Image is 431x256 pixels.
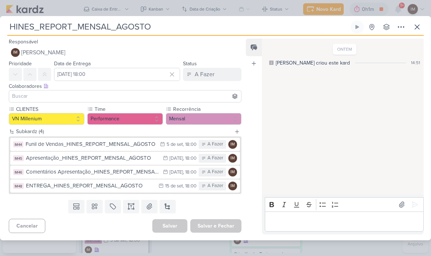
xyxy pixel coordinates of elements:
button: IM44 Funil de Vendas_HINES_REPORT_MENSAL_AGOSTO 5 de set , 18:00 A Fazer IM [10,138,240,151]
div: Isabella Machado Guimarães [11,48,20,57]
div: IM44 [13,141,23,147]
div: IM48 [13,183,24,189]
div: A Fazer [207,155,223,162]
div: A Fazer [207,141,223,148]
div: Apresentação_HINES_REPORT_MENSAL_AGOSTO [26,154,159,162]
div: Funil de Vendas_HINES_REPORT_MENSAL_AGOSTO [26,140,156,148]
div: ENTREGA_HINES_REPORT_MENSAL_AGOSTO [26,182,155,190]
div: 14:51 [411,59,420,66]
div: Ligar relógio [354,24,360,30]
p: IM [230,156,235,160]
div: Isabella Machado Guimarães [228,182,237,190]
div: Isabella Machado Guimarães [228,140,237,149]
button: Mensal [166,113,241,125]
div: Comentários Apresentação_HINES_REPORT_MENSAL_AGOSTO [26,168,159,176]
label: Status [183,61,197,67]
label: Time [94,105,163,113]
button: Performance [87,113,163,125]
button: IM46 Comentários Apresentação_HINES_REPORT_MENSAL_AGOSTO [DATE] , 18:00 A Fazer IM [10,166,240,179]
p: IM [230,143,235,147]
button: IM45 Apresentação_HINES_REPORT_MENSAL_AGOSTO [DATE] , 18:00 A Fazer IM [10,152,240,165]
div: Isabella Machado Guimarães [228,154,237,163]
button: Cancelar [9,219,45,233]
button: IM [PERSON_NAME] [9,46,241,59]
div: [DATE] [169,170,183,175]
button: A Fazer [183,68,241,81]
div: [DATE] [169,156,183,161]
div: A Fazer [207,182,223,190]
label: Responsável [9,39,38,45]
div: Editor editing area: main [265,212,424,232]
label: CLIENTES [15,105,84,113]
div: Subkardz (4) [16,128,231,135]
input: Buscar [11,92,240,101]
div: , 18:00 [183,142,197,147]
div: A Fazer [195,70,214,79]
div: 5 de set [167,142,183,147]
div: A Fazer [207,168,223,176]
div: IM46 [13,169,24,175]
div: , 18:00 [183,170,197,175]
p: IM [230,170,235,174]
div: Isabella Machado Guimarães [228,168,237,177]
p: IM [13,51,18,55]
input: Select a date [54,68,180,81]
div: , 18:00 [183,156,197,161]
input: Kard Sem Título [7,20,349,34]
span: [PERSON_NAME] [21,48,65,57]
label: Recorrência [172,105,241,113]
div: , 18:00 [183,184,197,189]
div: Colaboradores [9,82,241,90]
button: IM48 ENTREGA_HINES_REPORT_MENSAL_AGOSTO 15 de set , 18:00 A Fazer IM [10,179,240,193]
label: Data de Entrega [54,61,91,67]
div: [PERSON_NAME] criou este kard [276,59,350,67]
div: IM45 [13,155,24,161]
div: 15 de set [165,184,183,189]
div: Editor toolbar [265,197,424,212]
p: IM [230,184,235,188]
label: Prioridade [9,61,32,67]
button: VN Millenium [9,113,84,125]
